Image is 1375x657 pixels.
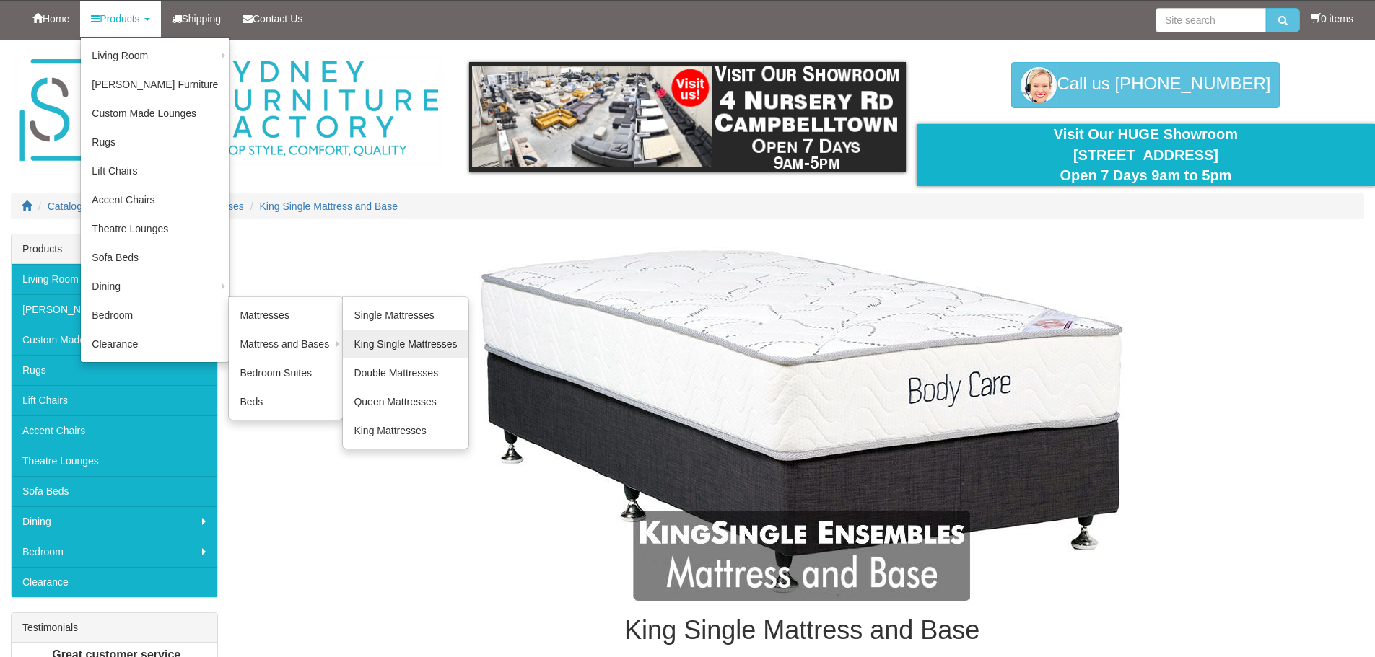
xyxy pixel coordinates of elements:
[12,264,217,294] a: Living Room
[12,537,217,567] a: Bedroom
[182,13,222,25] span: Shipping
[229,387,343,416] a: Beds
[81,156,229,185] a: Lift Chairs
[343,358,468,387] a: Double Mattresses
[12,476,217,506] a: Sofa Beds
[100,13,139,25] span: Products
[229,301,343,330] a: Mattresses
[343,301,468,330] a: Single Mattresses
[12,613,217,643] div: Testimonials
[12,446,217,476] a: Theatre Lounges
[12,55,445,167] img: Sydney Furniture Factory
[43,13,69,25] span: Home
[927,124,1364,186] div: Visit Our HUGE Showroom [STREET_ADDRESS] Open 7 Days 9am to 5pm
[81,330,229,358] a: Clearance
[12,415,217,446] a: Accent Chairs
[81,185,229,214] a: Accent Chairs
[81,214,229,243] a: Theatre Lounges
[253,13,302,25] span: Contact Us
[81,41,229,70] a: Living Room
[81,70,229,99] a: [PERSON_NAME] Furniture
[161,1,232,37] a: Shipping
[81,128,229,156] a: Rugs
[81,301,229,330] a: Bedroom
[343,416,468,445] a: King Mattresses
[12,294,217,325] a: [PERSON_NAME] Furniture
[1311,12,1353,26] li: 0 items
[12,567,217,597] a: Clearance
[12,506,217,537] a: Dining
[232,1,313,37] a: Contact Us
[81,272,229,301] a: Dining
[12,234,217,264] div: Products
[80,1,160,37] a: Products
[369,241,1235,601] img: King Single Mattress and Base
[229,358,343,387] a: Bedroom Suites
[260,200,398,212] a: King Single Mattress and Base
[22,1,80,37] a: Home
[81,243,229,272] a: Sofa Beds
[12,355,217,385] a: Rugs
[229,330,343,358] a: Mattress and Bases
[1156,8,1266,32] input: Site search
[343,387,468,416] a: Queen Mattresses
[12,385,217,415] a: Lift Chairs
[12,325,217,355] a: Custom Made Lounges
[343,330,468,358] a: King Single Mattresses
[469,62,906,172] img: showroom.gif
[240,616,1364,645] h1: King Single Mattress and Base
[48,200,82,212] a: Catalog
[81,99,229,128] a: Custom Made Lounges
